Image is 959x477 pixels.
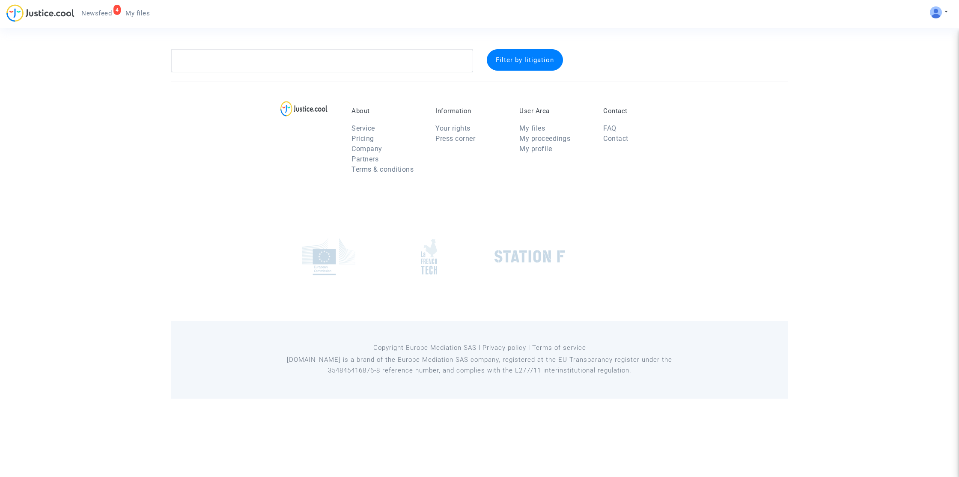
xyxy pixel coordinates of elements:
[421,238,437,275] img: french_tech.png
[285,343,675,353] p: Copyright Europe Mediation SAS l Privacy policy l Terms of service
[285,355,675,376] p: [DOMAIN_NAME] is a brand of the Europe Mediation SAS company, registered at the EU Transparancy r...
[496,56,554,64] span: Filter by litigation
[6,4,74,22] img: jc-logo.svg
[930,6,942,18] img: ALV-UjV5hOg1DK_6VpdGyI3GiCsbYcKFqGYcyigr7taMTixGzq57m2O-mEoJuuWBlO_HCk8JQ1zztKhP13phCubDFpGEbboIp...
[351,165,414,173] a: Terms & conditions
[603,124,616,132] a: FAQ
[351,155,378,163] a: Partners
[302,238,355,275] img: europe_commision.png
[435,107,506,115] p: Information
[435,124,471,132] a: Your rights
[351,107,423,115] p: About
[125,9,150,17] span: My files
[603,107,674,115] p: Contact
[494,250,565,263] img: stationf.png
[280,101,328,116] img: logo-lg.svg
[519,107,590,115] p: User Area
[113,5,121,15] div: 4
[351,134,374,143] a: Pricing
[603,134,628,143] a: Contact
[519,145,552,153] a: My profile
[119,7,157,20] a: My files
[74,7,119,20] a: 4Newsfeed
[519,124,545,132] a: My files
[351,124,375,132] a: Service
[351,145,382,153] a: Company
[435,134,475,143] a: Press corner
[81,9,112,17] span: Newsfeed
[519,134,570,143] a: My proceedings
